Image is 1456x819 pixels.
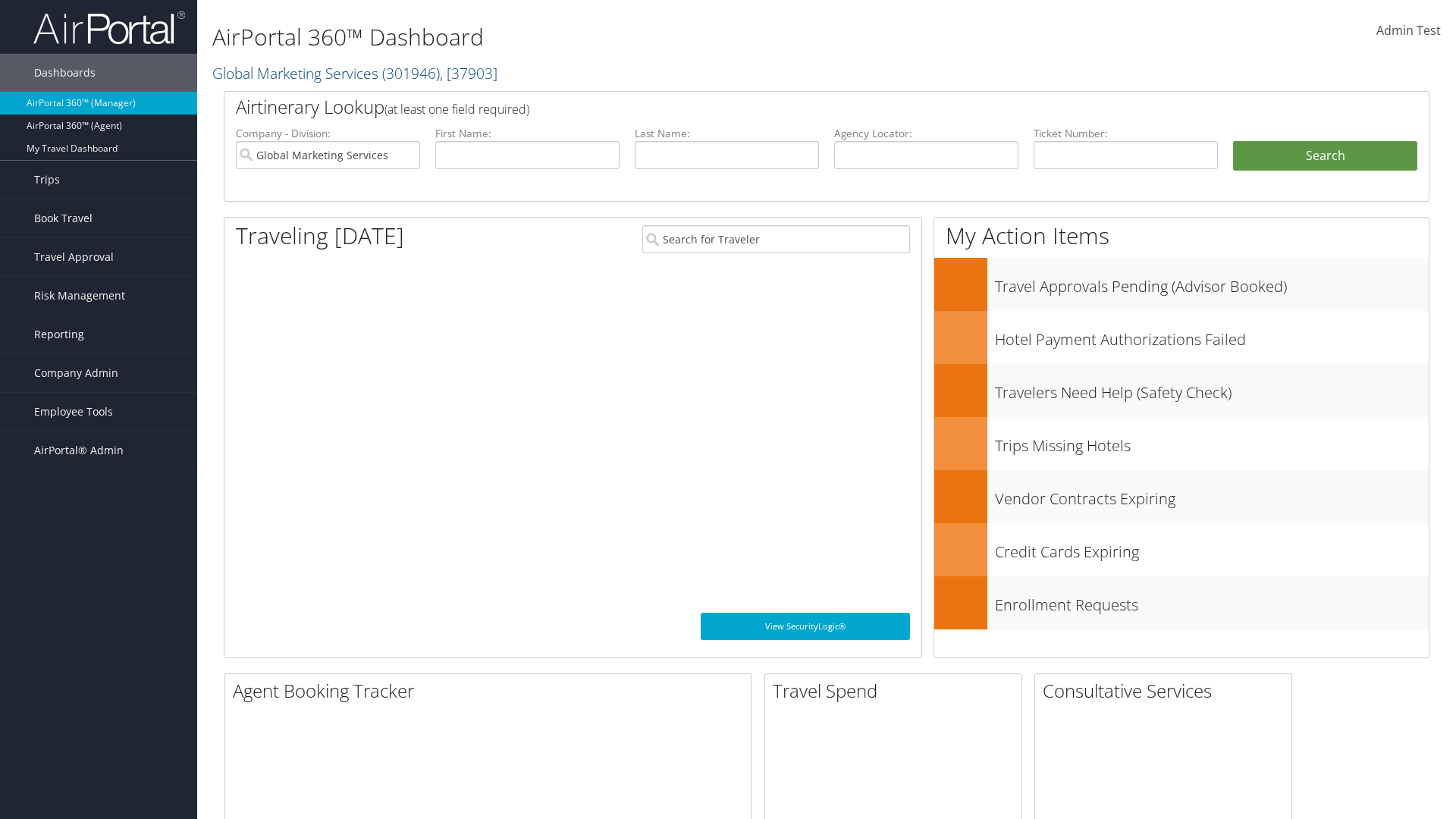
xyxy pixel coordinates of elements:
span: Risk Management [34,277,125,315]
span: Trips [34,161,60,199]
input: Search for Traveler [642,225,910,253]
a: Admin Test [1376,8,1441,55]
h3: Travel Approvals Pending (Advisor Booked) [995,268,1429,297]
h1: Traveling [DATE] [236,220,404,252]
img: airportal-logo.png [33,10,185,45]
h2: Airtinerary Lookup [236,94,1317,120]
label: Last Name: [635,126,819,141]
span: Dashboards [34,54,96,92]
h2: Travel Spend [773,678,1021,704]
h3: Vendor Contracts Expiring [995,481,1429,510]
h3: Credit Cards Expiring [995,534,1429,563]
h2: Consultative Services [1043,678,1291,704]
label: Agency Locator: [834,126,1018,141]
h2: Agent Booking Tracker [233,678,751,704]
a: Global Marketing Services [212,63,497,83]
a: View SecurityLogic® [701,613,910,640]
a: Enrollment Requests [934,576,1429,629]
span: Book Travel [34,199,93,237]
span: Reporting [34,315,84,353]
h3: Trips Missing Hotels [995,428,1429,457]
a: Trips Missing Hotels [934,417,1429,470]
span: Employee Tools [34,393,113,431]
label: Ticket Number: [1034,126,1218,141]
span: ( 301946 ) [382,63,440,83]
h3: Enrollment Requests [995,587,1429,616]
a: Travel Approvals Pending (Advisor Booked) [934,258,1429,311]
h3: Travelers Need Help (Safety Check) [995,375,1429,403]
span: (at least one field required) [384,101,529,118]
a: Hotel Payment Authorizations Failed [934,311,1429,364]
a: Credit Cards Expiring [934,523,1429,576]
label: First Name: [435,126,620,141]
span: AirPortal® Admin [34,431,124,469]
h1: My Action Items [934,220,1429,252]
a: Vendor Contracts Expiring [934,470,1429,523]
span: Company Admin [34,354,118,392]
span: Admin Test [1376,22,1441,39]
h3: Hotel Payment Authorizations Failed [995,322,1429,350]
span: Travel Approval [34,238,114,276]
a: Travelers Need Help (Safety Check) [934,364,1429,417]
label: Company - Division: [236,126,420,141]
button: Search [1233,141,1417,171]
span: , [ 37903 ] [440,63,497,83]
h1: AirPortal 360™ Dashboard [212,21,1031,53]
